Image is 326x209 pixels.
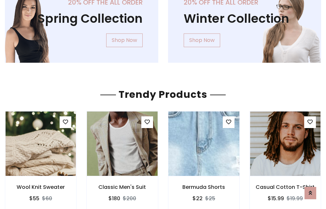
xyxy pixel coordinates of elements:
[116,87,210,101] span: Trendy Products
[192,195,203,202] h6: $22
[287,195,303,202] del: $19.99
[184,11,306,26] h1: Winter Collection
[123,195,136,202] del: $200
[29,195,39,202] h6: $55
[168,184,239,190] h6: Bermuda Shorts
[5,184,76,190] h6: Wool Knit Sweater
[42,195,52,202] del: $60
[21,11,143,26] h1: Spring Collection
[87,184,158,190] h6: Classic Men's Suit
[106,33,143,47] a: Shop Now
[184,33,220,47] a: Shop Now
[205,195,215,202] del: $25
[268,195,284,202] h6: $15.99
[108,195,120,202] h6: $180
[250,184,321,190] h6: Casual Cotton T-Shirt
